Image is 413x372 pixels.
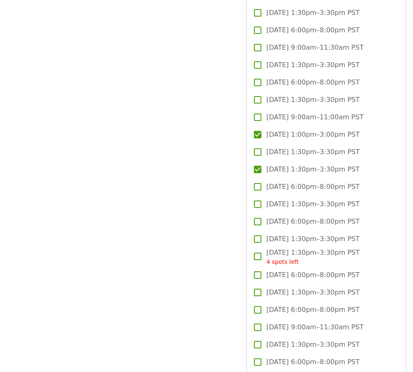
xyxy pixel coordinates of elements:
[266,43,364,53] span: [DATE] 9:00am–11:30am PST
[266,234,360,244] span: [DATE] 1:30pm–3:30pm PST
[266,112,364,122] span: [DATE] 9:00am–11:00am PST
[266,305,360,315] span: [DATE] 6:00pm–8:00pm PST
[266,95,360,105] span: [DATE] 1:30pm–3:30pm PST
[266,164,360,174] span: [DATE] 1:30pm–3:30pm PST
[266,25,360,35] span: [DATE] 6:00pm–8:00pm PST
[266,182,360,192] span: [DATE] 6:00pm–8:00pm PST
[266,60,360,70] span: [DATE] 1:30pm–3:30pm PST
[266,8,360,18] span: [DATE] 1:30pm–3:30pm PST
[266,340,360,350] span: [DATE] 1:30pm–3:30pm PST
[266,258,299,265] span: 4 spots left
[266,287,360,297] span: [DATE] 1:30pm–3:30pm PST
[266,199,360,209] span: [DATE] 1:30pm–3:30pm PST
[266,357,360,367] span: [DATE] 6:00pm–8:00pm PST
[266,77,360,87] span: [DATE] 6:00pm–8:00pm PST
[266,217,360,227] span: [DATE] 6:00pm–8:00pm PST
[266,147,360,157] span: [DATE] 1:30pm–3:30pm PST
[266,130,360,140] span: [DATE] 1:00pm–3:00pm PST
[266,248,360,266] span: [DATE] 1:30pm–3:30pm PST
[266,270,360,280] span: [DATE] 6:00pm–8:00pm PST
[266,322,364,332] span: [DATE] 9:00am–11:30am PST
